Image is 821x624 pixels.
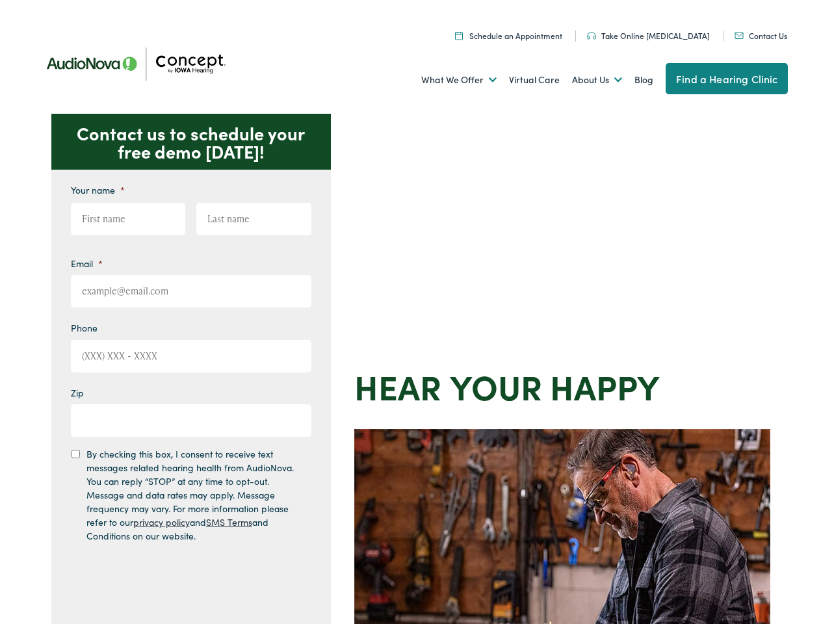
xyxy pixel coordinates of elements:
[196,203,311,235] input: Last name
[455,31,463,40] img: A calendar icon to schedule an appointment at Concept by Iowa Hearing.
[450,362,660,409] strong: your Happy
[206,515,252,528] a: SMS Terms
[735,30,787,41] a: Contact Us
[421,56,497,104] a: What We Offer
[51,114,331,170] p: Contact us to schedule your free demo [DATE]!
[354,362,441,409] strong: Hear
[71,257,103,269] label: Email
[509,56,560,104] a: Virtual Care
[71,387,84,398] label: Zip
[71,275,311,307] input: example@email.com
[133,515,190,528] a: privacy policy
[634,56,653,104] a: Blog
[71,184,125,196] label: Your name
[587,32,596,40] img: utility icon
[71,203,186,235] input: First name
[86,447,300,543] label: By checking this box, I consent to receive text messages related hearing health from AudioNova. Y...
[735,32,744,39] img: utility icon
[71,322,98,333] label: Phone
[71,340,311,372] input: (XXX) XXX - XXXX
[455,30,562,41] a: Schedule an Appointment
[666,63,788,94] a: Find a Hearing Clinic
[572,56,622,104] a: About Us
[587,30,710,41] a: Take Online [MEDICAL_DATA]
